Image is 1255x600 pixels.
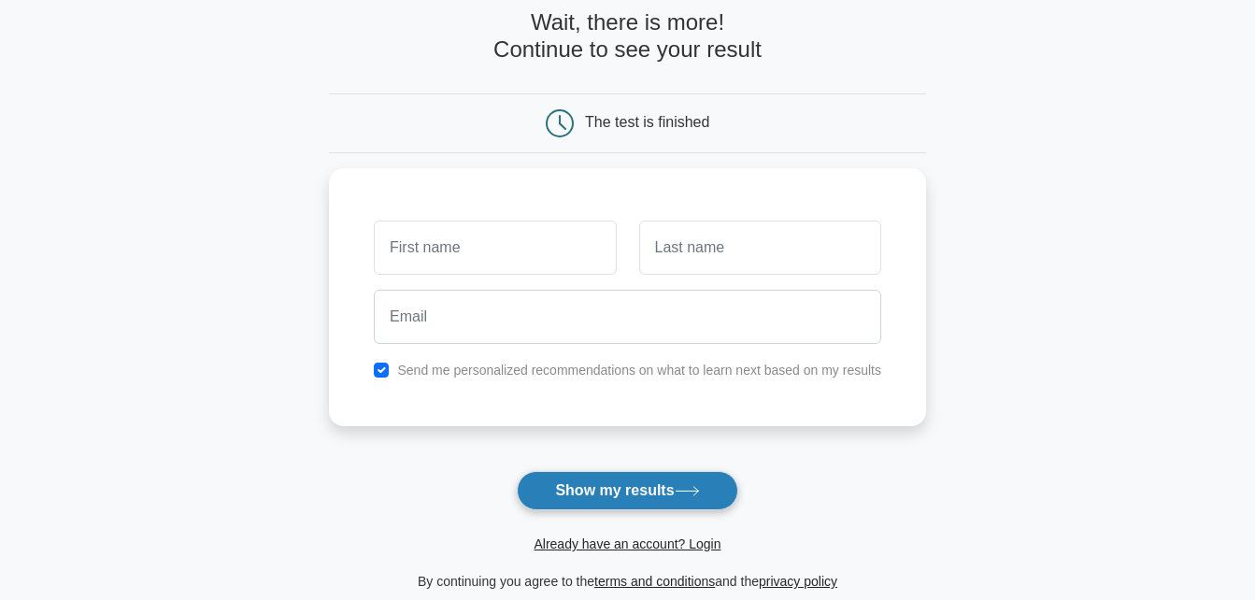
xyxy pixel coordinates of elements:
[397,363,881,378] label: Send me personalized recommendations on what to learn next based on my results
[517,471,737,510] button: Show my results
[759,574,837,589] a: privacy policy
[374,221,616,275] input: First name
[374,290,881,344] input: Email
[594,574,715,589] a: terms and conditions
[329,9,926,64] h4: Wait, there is more! Continue to see your result
[585,114,709,130] div: The test is finished
[639,221,881,275] input: Last name
[534,536,720,551] a: Already have an account? Login
[318,570,937,593] div: By continuing you agree to the and the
